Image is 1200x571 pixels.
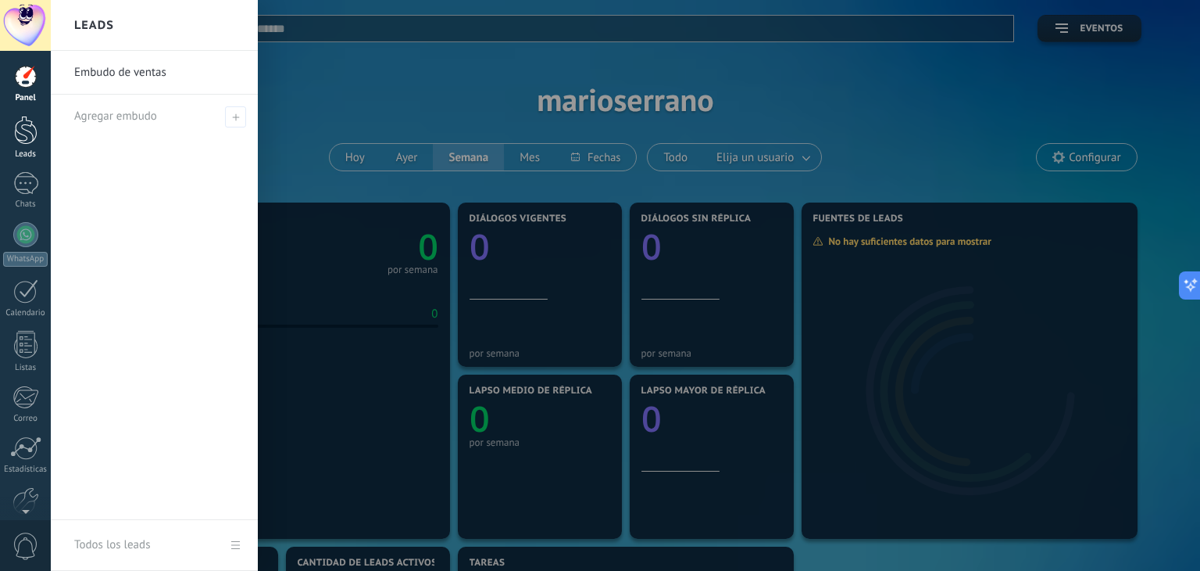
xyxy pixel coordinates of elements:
div: Panel [3,93,48,103]
a: Embudo de ventas [74,51,242,95]
div: Calendario [3,308,48,318]
h2: Leads [74,1,114,50]
span: Agregar embudo [74,109,157,124]
div: Estadísticas [3,465,48,475]
div: WhatsApp [3,252,48,267]
div: Todos los leads [74,523,150,567]
div: Leads [3,149,48,160]
span: Agregar embudo [225,106,246,127]
a: Todos los leads [51,520,258,571]
div: Chats [3,199,48,210]
div: Listas [3,363,48,373]
div: Correo [3,414,48,424]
